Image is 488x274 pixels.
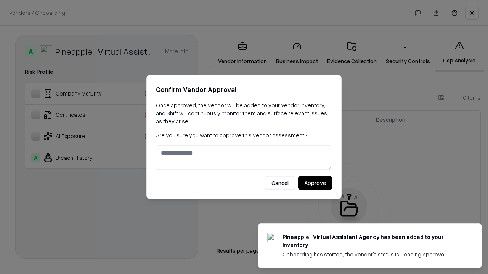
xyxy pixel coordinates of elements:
[283,233,463,249] div: Pineapple | Virtual Assistant Agency has been added to your inventory
[283,250,463,258] div: Onboarding has started, the vendor's status is Pending Approval.
[265,176,295,190] button: Cancel
[267,233,276,242] img: trypineapple.com
[298,176,332,190] button: Approve
[156,101,332,125] p: Once approved, the vendor will be added to your Vendor Inventory, and Shift will continuously mon...
[156,84,332,95] h2: Confirm Vendor Approval
[156,131,332,139] p: Are you sure you want to approve this vendor assessment?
